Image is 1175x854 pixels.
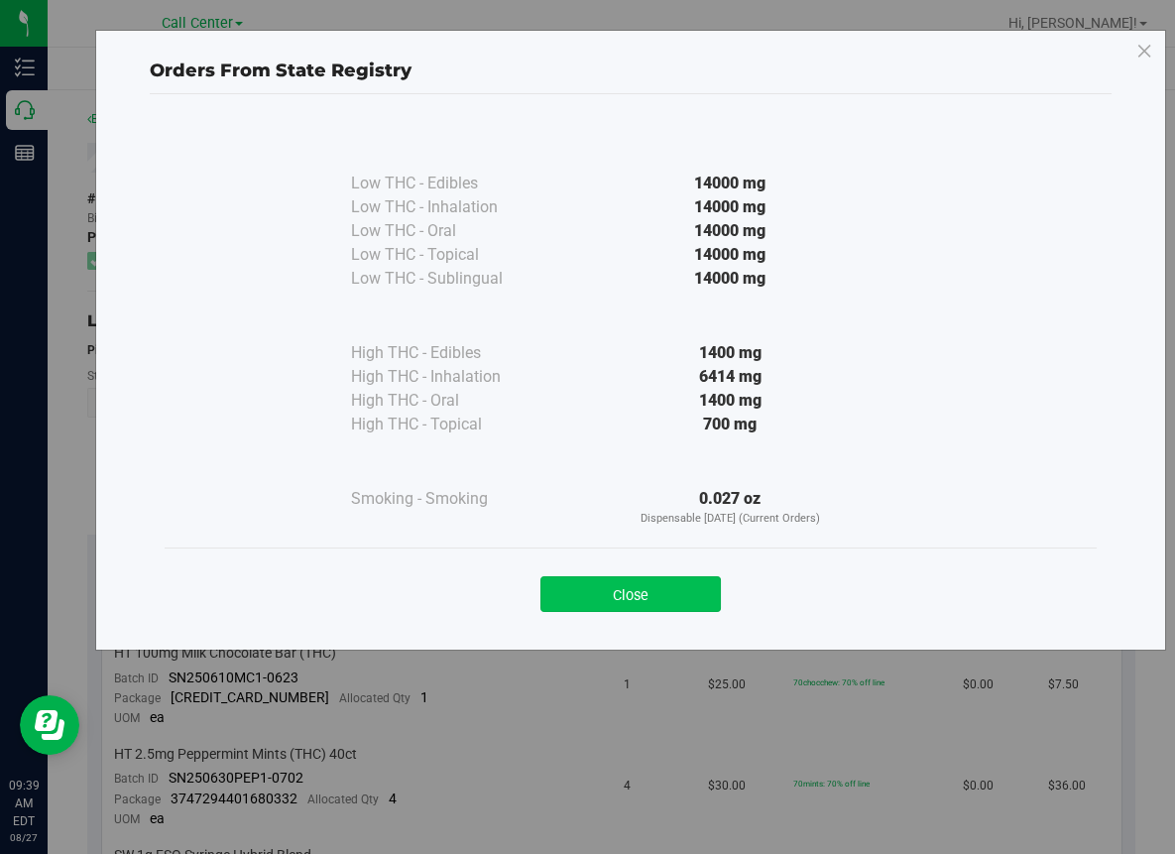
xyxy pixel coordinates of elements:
[351,195,549,219] div: Low THC - Inhalation
[351,243,549,267] div: Low THC - Topical
[20,695,79,755] iframe: Resource center
[150,60,411,81] span: Orders From State Registry
[351,413,549,436] div: High THC - Topical
[351,267,549,291] div: Low THC - Sublingual
[540,576,721,612] button: Close
[351,365,549,389] div: High THC - Inhalation
[549,413,910,436] div: 700 mg
[351,219,549,243] div: Low THC - Oral
[549,195,910,219] div: 14000 mg
[549,365,910,389] div: 6414 mg
[351,172,549,195] div: Low THC - Edibles
[549,267,910,291] div: 14000 mg
[549,172,910,195] div: 14000 mg
[549,487,910,528] div: 0.027 oz
[549,341,910,365] div: 1400 mg
[351,389,549,413] div: High THC - Oral
[549,219,910,243] div: 14000 mg
[351,487,549,511] div: Smoking - Smoking
[549,243,910,267] div: 14000 mg
[549,511,910,528] p: Dispensable [DATE] (Current Orders)
[351,341,549,365] div: High THC - Edibles
[549,389,910,413] div: 1400 mg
